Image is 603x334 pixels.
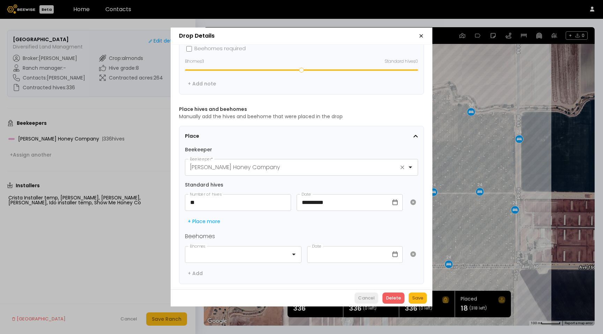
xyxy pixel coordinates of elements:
[185,79,219,89] button: + Add note
[358,295,375,302] div: Cancel
[179,106,424,113] h3: Place hives and beehomes
[185,146,418,153] h4: Beekeeper
[179,33,215,39] h2: Drop Details
[185,181,418,189] h4: Standard hives
[382,293,404,304] button: Delete
[185,268,206,278] button: + Add
[355,293,378,304] button: Cancel
[185,132,413,140] div: Place
[179,113,424,120] p: Manually add the hives and beehome that were placed in the drop
[185,232,418,241] h4: Beehomes
[185,217,223,226] button: + Place more
[409,293,427,304] button: Save
[188,81,216,87] div: + Add note
[188,218,220,225] div: + Place more
[385,58,418,64] span: Standard hives 0
[386,295,401,302] div: Delete
[185,132,272,140] span: Place
[194,45,246,52] label: Beehomes required
[188,270,203,276] div: + Add
[185,58,204,64] span: Bhomes 3
[412,295,423,302] div: Save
